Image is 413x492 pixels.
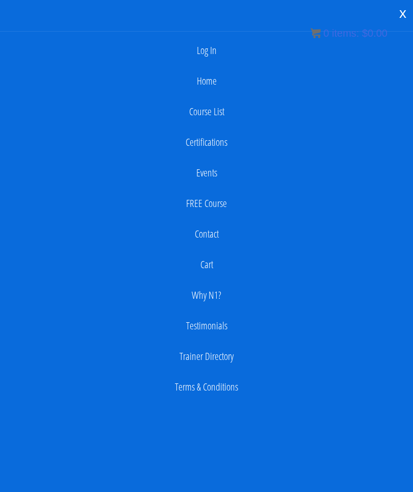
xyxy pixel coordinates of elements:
[5,132,408,152] a: Certifications
[5,40,408,61] a: Log In
[5,163,408,183] a: Events
[5,254,408,275] a: Cart
[362,28,388,39] bdi: 0.00
[323,28,329,39] span: 0
[5,224,408,244] a: Contact
[5,101,408,122] a: Course List
[5,193,408,214] a: FREE Course
[311,28,388,39] a: 0 items: $0.00
[5,71,408,91] a: Home
[5,346,408,367] a: Trainer Directory
[393,3,413,24] div: x
[362,28,368,39] span: $
[311,28,321,38] img: icon11.png
[5,377,408,397] a: Terms & Conditions
[332,28,359,39] span: items:
[5,316,408,336] a: Testimonials
[5,285,408,305] a: Why N1?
